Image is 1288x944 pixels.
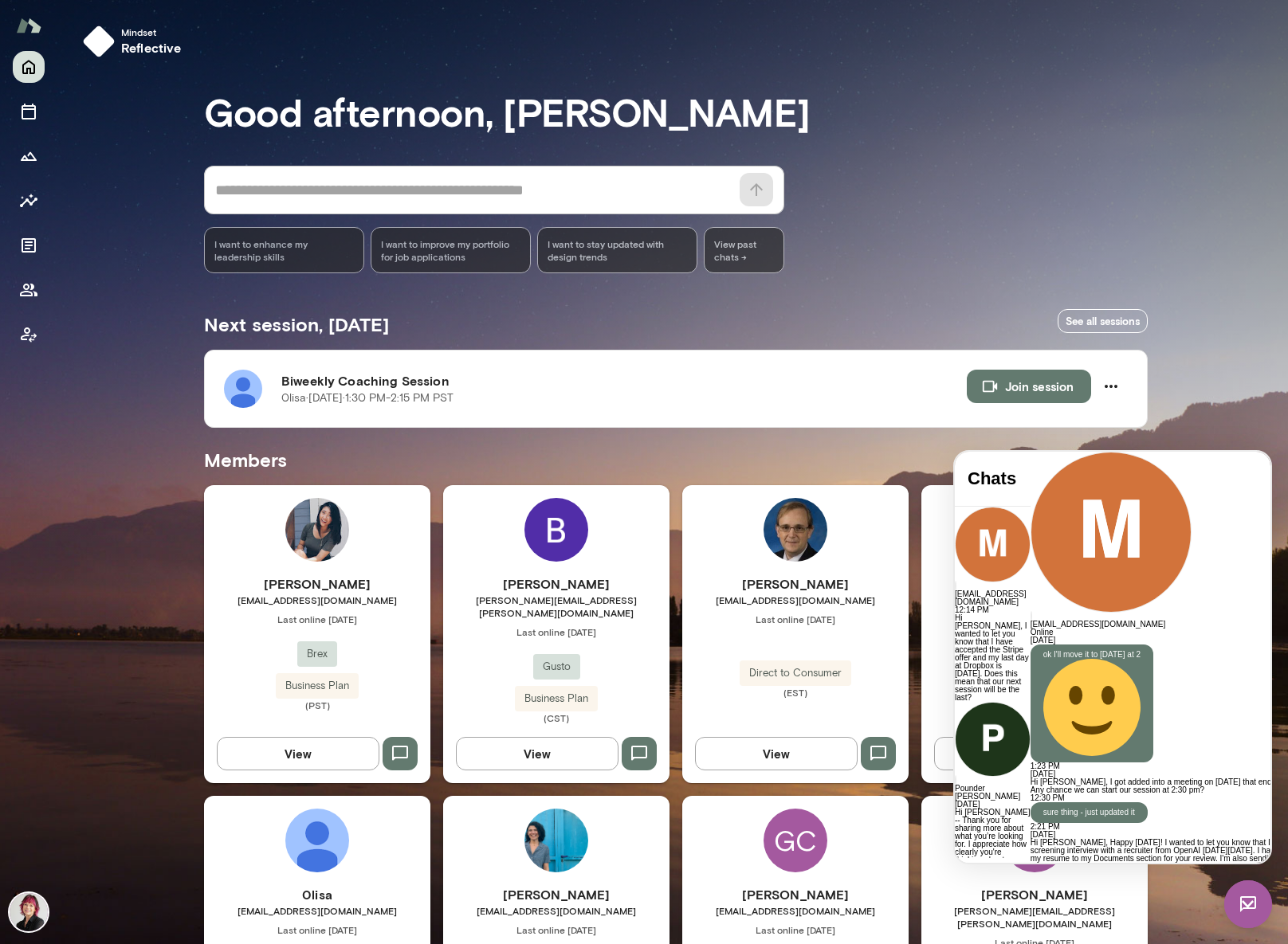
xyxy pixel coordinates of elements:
a: See all sessions [1058,309,1148,334]
span: Business Plan [515,691,598,707]
span: [DATE] [76,318,100,327]
p: 0lisa · [DATE] · 1:30 PM-2:15 PM PST [281,390,454,406]
span: Last online [DATE] [204,613,430,625]
button: Join session [967,370,1091,403]
button: Members [13,274,45,306]
span: Business Plan [276,678,359,694]
img: 0lisa [285,809,349,872]
span: [EMAIL_ADDRESS][DOMAIN_NAME] [682,593,909,606]
h4: Chats [13,17,63,37]
img: Leigh Allen-Arredondo [10,893,48,931]
span: [PERSON_NAME][EMAIL_ADDRESS][PERSON_NAME][DOMAIN_NAME] [443,593,670,619]
h6: [PERSON_NAME] [921,574,1148,593]
span: [EMAIL_ADDRESS][DOMAIN_NAME] [921,593,1148,606]
h6: [PERSON_NAME] [443,885,670,904]
span: Last online [DATE] [204,923,430,936]
img: mindset [83,25,115,57]
span: Last online [DATE] [682,613,909,625]
span: I want to stay updated with design trends [548,237,687,263]
span: 12:30 PM [76,342,110,351]
div: I want to stay updated with design trends [537,227,697,273]
span: Last online [DATE] [443,923,670,936]
span: Last online [DATE] [921,613,1148,625]
button: View [456,737,618,770]
button: Mindsetreflective [77,19,194,64]
span: Mindset [121,25,182,38]
button: Sessions [13,96,45,127]
span: [DATE] [76,184,100,193]
span: [EMAIL_ADDRESS][DOMAIN_NAME] [682,904,909,917]
span: I want to improve my portfolio for job applications [381,237,520,263]
span: 2:21 PM [76,370,105,379]
span: View past chats -> [704,227,784,273]
div: I want to improve my portfolio for job applications [371,227,531,273]
span: Gusto [533,659,580,675]
span: Last online [DATE] [443,625,670,638]
button: Client app [13,319,45,351]
p: Hi [PERSON_NAME], Happy [DATE]! I wanted to let you know that I have a screening interview with a... [76,387,364,427]
button: Insights [13,185,45,217]
span: Brex [297,646,337,662]
span: Last online [DATE] [682,923,909,936]
h6: [EMAIL_ADDRESS][DOMAIN_NAME] [76,169,364,177]
span: 1:23 PM [76,310,105,319]
span: I want to enhance my leadership skills [214,237,354,263]
img: 🙂 [88,207,186,304]
button: View [695,737,858,770]
span: [DATE] [76,378,100,387]
p: sure thing - just updated it [88,357,180,365]
span: [PERSON_NAME][EMAIL_ADDRESS][PERSON_NAME][DOMAIN_NAME] [921,904,1148,930]
img: Annie Xue [285,498,349,562]
div: I want to enhance my leadership skills [204,227,364,273]
p: Hi [PERSON_NAME], I got added into a meeting on [DATE] that ends at 2:15pm. Any chance we can sta... [76,327,364,343]
span: (CST) [443,711,670,724]
img: Richard Teel [764,498,827,562]
span: [EMAIL_ADDRESS][DOMAIN_NAME] [204,593,430,606]
span: (EST) [682,686,909,699]
img: Alexandra Brown [524,809,588,872]
span: Online [76,176,99,185]
h6: [PERSON_NAME] [204,574,430,593]
img: Bethany Schwanke [524,498,588,562]
button: Home [13,51,45,83]
h6: Biweekly Coaching Session [281,371,967,390]
span: (PST) [921,699,1148,711]
h6: [PERSON_NAME] [443,574,670,593]
span: [EMAIL_ADDRESS][DOMAIN_NAME] [204,904,430,917]
h5: Members [204,447,1148,472]
h5: Next session, [DATE] [204,311,389,337]
span: [EMAIL_ADDRESS][DOMAIN_NAME] [443,904,670,917]
div: GC [764,809,827,872]
h6: 0lisa [204,885,430,904]
h6: [PERSON_NAME] [921,885,1148,904]
h3: Good afternoon, [PERSON_NAME] [204,89,1148,134]
img: Mento [16,10,41,41]
h6: [PERSON_NAME] [682,574,909,593]
h6: [PERSON_NAME] [682,885,909,904]
button: View [934,737,1097,770]
span: Direct to Consumer [740,665,851,681]
h6: reflective [121,38,182,57]
p: ok I'll move it to [DATE] at 2 [88,199,186,304]
span: (PST) [204,699,430,711]
button: Growth Plan [13,140,45,172]
button: Documents [13,229,45,261]
button: View [217,737,379,770]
